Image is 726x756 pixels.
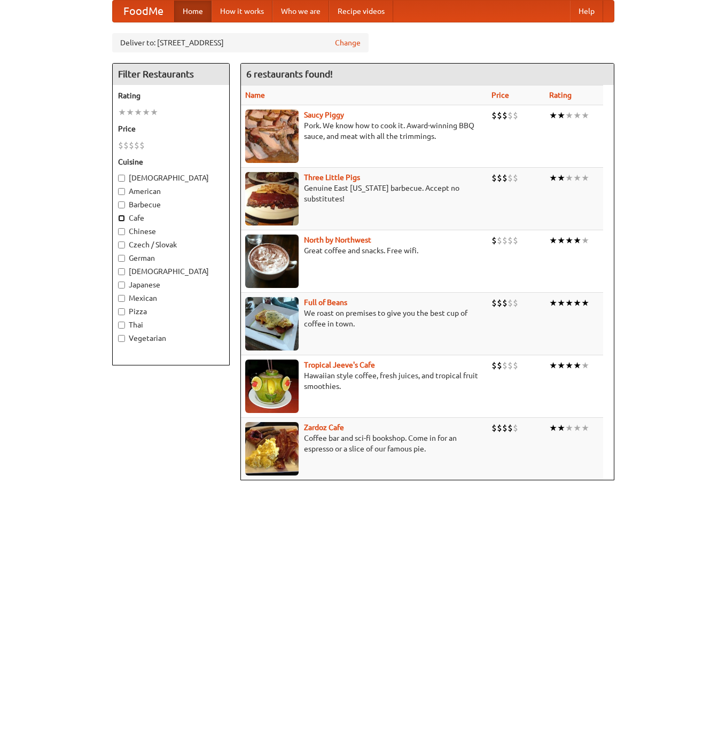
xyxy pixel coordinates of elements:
li: ★ [573,297,581,309]
li: ★ [573,360,581,371]
li: $ [502,235,508,246]
a: Home [174,1,212,22]
li: $ [134,139,139,151]
h5: Cuisine [118,157,224,167]
li: $ [508,422,513,434]
li: $ [491,422,497,434]
li: $ [497,110,502,121]
label: Cafe [118,213,224,223]
a: Full of Beans [304,298,347,307]
li: $ [491,297,497,309]
input: Chinese [118,228,125,235]
a: Zardoz Cafe [304,423,344,432]
img: beans.jpg [245,297,299,350]
label: American [118,186,224,197]
a: Help [570,1,603,22]
li: ★ [573,235,581,246]
li: ★ [118,106,126,118]
li: ★ [549,110,557,121]
li: ★ [573,110,581,121]
li: ★ [150,106,158,118]
a: Three Little Pigs [304,173,360,182]
a: Saucy Piggy [304,111,344,119]
a: Change [335,37,361,48]
label: Mexican [118,293,224,303]
li: $ [502,422,508,434]
label: German [118,253,224,263]
label: Pizza [118,306,224,317]
li: $ [513,172,518,184]
li: ★ [573,422,581,434]
a: Name [245,91,265,99]
li: ★ [557,360,565,371]
li: ★ [581,172,589,184]
a: Price [491,91,509,99]
li: ★ [134,106,142,118]
li: ★ [557,297,565,309]
li: $ [502,297,508,309]
label: Chinese [118,226,224,237]
label: [DEMOGRAPHIC_DATA] [118,266,224,277]
input: [DEMOGRAPHIC_DATA] [118,268,125,275]
p: We roast on premises to give you the best cup of coffee in town. [245,308,483,329]
li: ★ [126,106,134,118]
li: ★ [573,172,581,184]
li: $ [513,360,518,371]
input: [DEMOGRAPHIC_DATA] [118,175,125,182]
li: $ [513,297,518,309]
a: How it works [212,1,272,22]
img: jeeves.jpg [245,360,299,413]
label: Czech / Slovak [118,239,224,250]
li: $ [497,172,502,184]
input: Pizza [118,308,125,315]
p: Hawaiian style coffee, fresh juices, and tropical fruit smoothies. [245,370,483,392]
input: Japanese [118,282,125,289]
img: saucy.jpg [245,110,299,163]
li: $ [491,360,497,371]
li: $ [497,360,502,371]
h5: Rating [118,90,224,101]
li: $ [129,139,134,151]
li: $ [502,110,508,121]
a: Who we are [272,1,329,22]
li: ★ [581,235,589,246]
li: $ [139,139,145,151]
li: $ [502,360,508,371]
a: FoodMe [113,1,174,22]
p: Great coffee and snacks. Free wifi. [245,245,483,256]
li: $ [508,172,513,184]
h5: Price [118,123,224,134]
label: Japanese [118,279,224,290]
li: $ [497,297,502,309]
div: Deliver to: [STREET_ADDRESS] [112,33,369,52]
li: ★ [581,297,589,309]
li: $ [118,139,123,151]
h4: Filter Restaurants [113,64,229,85]
li: ★ [549,297,557,309]
li: $ [508,235,513,246]
li: ★ [557,235,565,246]
li: ★ [581,360,589,371]
label: Vegetarian [118,333,224,344]
li: ★ [565,297,573,309]
li: ★ [549,235,557,246]
li: $ [497,422,502,434]
b: North by Northwest [304,236,371,244]
input: German [118,255,125,262]
li: ★ [557,110,565,121]
li: $ [513,110,518,121]
li: ★ [581,110,589,121]
img: littlepigs.jpg [245,172,299,225]
p: Pork. We know how to cook it. Award-winning BBQ sauce, and meat with all the trimmings. [245,120,483,142]
li: $ [491,172,497,184]
a: Tropical Jeeve's Cafe [304,361,375,369]
input: Mexican [118,295,125,302]
input: Cafe [118,215,125,222]
li: ★ [581,422,589,434]
li: ★ [565,360,573,371]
